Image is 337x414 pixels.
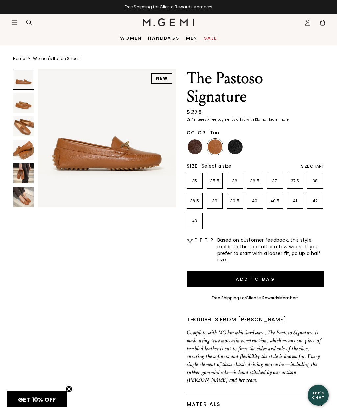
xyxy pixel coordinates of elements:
[227,198,243,204] p: 39.5
[187,163,198,169] h2: Size
[188,139,202,154] img: Chocolate
[227,178,243,183] p: 36
[13,56,25,61] a: Home
[120,36,142,41] a: Women
[267,178,283,183] p: 37
[187,130,206,135] h2: Color
[208,139,222,154] img: Tan
[148,36,179,41] a: Handbags
[212,295,299,301] div: Free Shipping for Members
[267,198,283,204] p: 40.5
[38,69,176,207] img: The Pastoso Signature
[13,140,34,160] img: The Pastoso Signature
[187,329,324,384] p: Complete with MG horsebit hardware, The Pastoso Signature is made using true moccasin constructio...
[202,163,231,169] span: Select a size
[307,198,323,204] p: 42
[207,178,222,183] p: 35.5
[228,139,243,154] img: Black
[187,109,202,116] div: $278
[210,129,219,136] span: Tan
[13,93,34,113] img: The Pastoso Signature
[247,198,263,204] p: 40
[307,178,323,183] p: 38
[194,237,213,243] h2: Fit Tip
[151,73,172,84] div: NEW
[13,116,34,136] img: The Pastoso Signature
[186,36,197,41] a: Men
[207,198,222,204] p: 39
[239,117,246,122] klarna-placement-style-amount: $70
[246,117,268,122] klarna-placement-style-body: with Klarna
[187,198,202,204] p: 38.5
[247,178,263,183] p: 36.5
[187,271,324,287] button: Add to Bag
[301,164,324,169] div: Size Chart
[187,316,324,324] div: Thoughts from [PERSON_NAME]
[268,118,289,122] a: Learn more
[66,386,72,392] button: Close teaser
[7,391,67,407] div: GET 10% OFFClose teaser
[18,395,56,403] span: GET 10% OFF
[13,163,34,183] img: The Pastoso Signature
[217,237,324,263] span: Based on customer feedback, this style molds to the foot after a few wears. If you prefer to star...
[13,187,34,207] img: The Pastoso Signature
[204,36,217,41] a: Sale
[187,117,239,122] klarna-placement-style-body: Or 4 interest-free payments of
[187,178,202,183] p: 35
[287,178,303,183] p: 37.5
[33,56,80,61] a: Women's Italian Shoes
[187,69,324,106] h1: The Pastoso Signature
[11,19,18,26] button: Open site menu
[308,391,329,399] div: Let's Chat
[269,117,289,122] klarna-placement-style-cta: Learn more
[187,218,202,224] p: 43
[287,198,303,204] p: 41
[143,18,194,26] img: M.Gemi
[319,21,326,27] span: 0
[246,295,280,301] a: Cliente Rewards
